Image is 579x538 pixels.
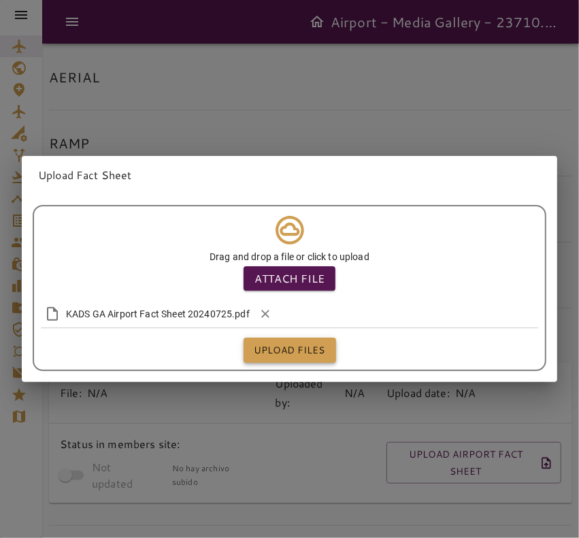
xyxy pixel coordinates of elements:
[244,338,336,363] button: Upload files
[254,270,325,287] p: Attach file
[210,250,369,264] p: Drag and drop a file or click to upload
[66,307,250,321] span: KADS GA Airport Fact Sheet 20240725.pdf
[244,266,335,291] button: Attach file
[38,167,541,183] p: Upload Fact Sheet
